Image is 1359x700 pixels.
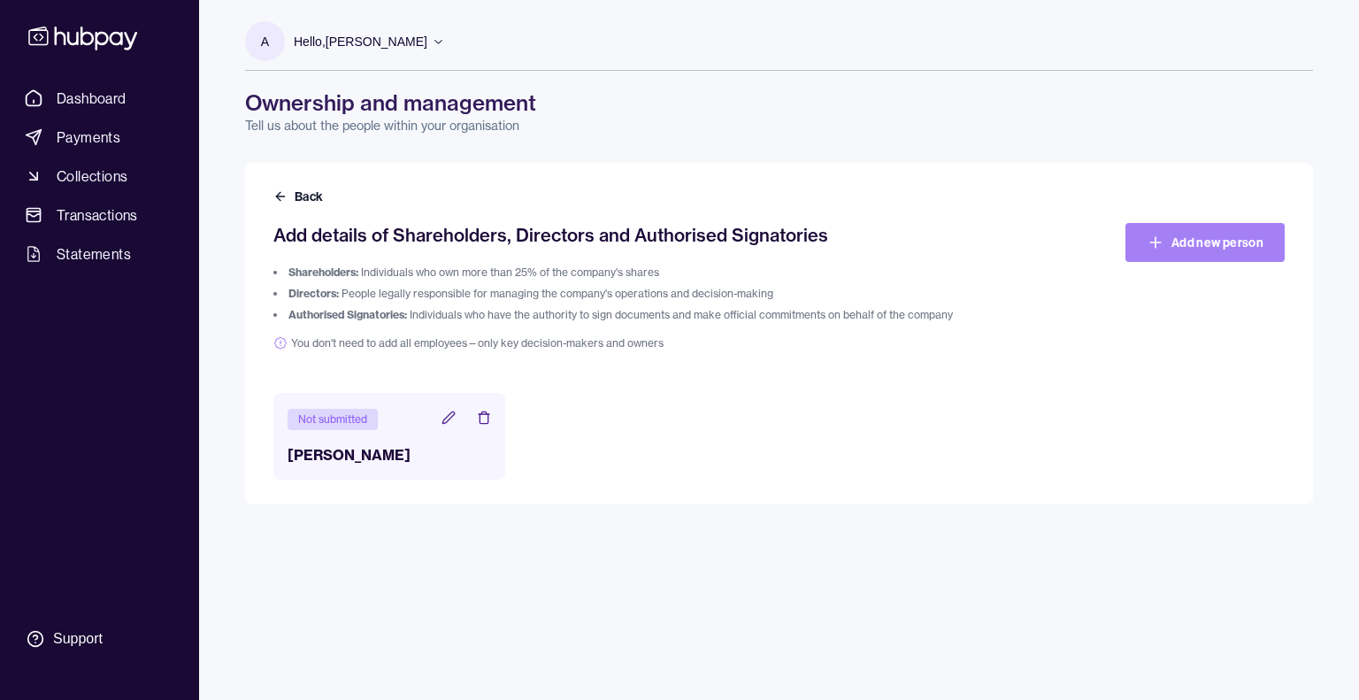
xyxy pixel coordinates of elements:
[273,188,326,205] button: Back
[288,409,378,430] div: Not submitted
[288,265,358,279] span: Shareholders:
[18,82,181,114] a: Dashboard
[57,204,138,226] span: Transactions
[288,444,491,465] h3: [PERSON_NAME]
[57,165,127,187] span: Collections
[273,265,1032,280] li: Individuals who own more than 25% of the company's shares
[288,287,339,300] span: Directors:
[294,32,427,51] p: Hello, [PERSON_NAME]
[245,117,1313,135] p: Tell us about the people within your organisation
[273,308,1032,322] li: Individuals who have the authority to sign documents and make official commitments on behalf of t...
[18,160,181,192] a: Collections
[273,287,1032,301] li: People legally responsible for managing the company's operations and decision-making
[273,223,1032,248] h2: Add details of Shareholders, Directors and Authorised Signatories
[18,620,181,658] a: Support
[18,121,181,153] a: Payments
[288,308,407,321] span: Authorised Signatories:
[57,127,120,148] span: Payments
[1125,223,1285,262] a: Add new person
[273,336,1032,350] span: You don't need to add all employees—only key decision-makers and owners
[261,32,269,51] p: A
[57,243,131,265] span: Statements
[57,88,127,109] span: Dashboard
[18,238,181,270] a: Statements
[245,88,1313,117] h1: Ownership and management
[53,629,103,649] div: Support
[18,199,181,231] a: Transactions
